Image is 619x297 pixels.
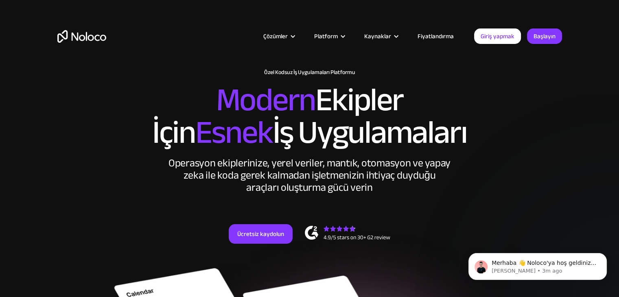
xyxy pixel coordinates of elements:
font: Kaynaklar [364,31,391,42]
font: Fiyatlandırma [418,31,454,42]
div: Çözümler [253,31,304,41]
font: İçin [152,102,195,163]
font: Ücretsiz kaydolun [237,228,284,240]
font: Esnek [195,102,273,163]
font: Çözümler [263,31,288,42]
font: Giriş yapmak [481,31,514,42]
a: Ücretsiz kaydolun [229,224,293,244]
div: Kaynaklar [354,31,407,41]
iframe: İnterkom bildirim mesajı [456,236,619,293]
font: Ekipler [315,70,403,130]
font: İş Uygulamaları [273,102,467,163]
a: Fiyatlandırma [407,31,464,41]
font: Platform [314,31,338,42]
a: Giriş yapmak [474,28,521,44]
font: Başlayın [534,31,556,42]
font: Operasyon ekiplerinize, yerel veriler, mantık, otomasyon ve yapay zeka ile koda gerek kalmadan iş... [168,153,451,197]
a: Ev [57,30,106,43]
font: Modern [216,70,316,130]
a: Başlayın [527,28,562,44]
div: Platform [304,31,354,41]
